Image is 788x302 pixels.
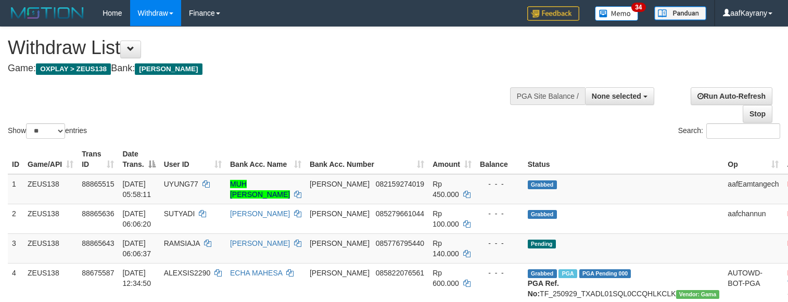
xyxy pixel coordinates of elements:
img: Feedback.jpg [527,6,579,21]
th: ID [8,145,23,174]
span: [PERSON_NAME] [310,209,370,218]
span: Rp 100.000 [433,209,459,228]
input: Search: [706,123,780,139]
a: Run Auto-Refresh [691,87,772,105]
button: None selected [585,87,654,105]
th: Game/API: activate to sort column ascending [23,145,78,174]
td: ZEUS138 [23,233,78,263]
span: UYUNG77 [164,180,198,188]
td: 1 [8,174,23,204]
span: Copy 085776795440 to clipboard [376,239,424,247]
span: None selected [592,92,641,100]
span: Grabbed [528,210,557,219]
td: aafEamtangech [723,174,783,204]
img: Button%20Memo.svg [595,6,639,21]
a: ECHA MAHESA [230,269,282,277]
span: Copy 085822076561 to clipboard [376,269,424,277]
th: Amount: activate to sort column ascending [428,145,476,174]
span: 88865643 [82,239,114,247]
td: ZEUS138 [23,204,78,233]
div: - - - [480,238,519,248]
span: Rp 140.000 [433,239,459,258]
span: Marked by aafpengsreynich [558,269,577,278]
span: Pending [528,240,556,248]
td: aafchannun [723,204,783,233]
span: [DATE] 05:58:11 [122,180,151,199]
span: Vendor URL: https://trx31.1velocity.biz [676,290,720,299]
span: Rp 450.000 [433,180,459,199]
span: 88865636 [82,209,114,218]
span: [PERSON_NAME] [310,269,370,277]
th: User ID: activate to sort column ascending [160,145,226,174]
label: Show entries [8,123,87,139]
b: PGA Ref. No: [528,279,559,298]
div: - - - [480,179,519,189]
span: [PERSON_NAME] [135,63,202,75]
th: Op: activate to sort column ascending [723,145,783,174]
span: Grabbed [528,180,557,189]
td: ZEUS138 [23,174,78,204]
span: ALEXSIS2290 [164,269,211,277]
span: [DATE] 06:06:37 [122,239,151,258]
span: Grabbed [528,269,557,278]
a: MUH [PERSON_NAME] [230,180,290,199]
span: Copy 082159274019 to clipboard [376,180,424,188]
h4: Game: Bank: [8,63,515,74]
span: SUTYADI [164,209,195,218]
span: Rp 600.000 [433,269,459,287]
select: Showentries [26,123,65,139]
span: OXPLAY > ZEUS138 [36,63,111,75]
td: 3 [8,233,23,263]
div: - - - [480,268,519,278]
span: RAMSIAJA [164,239,200,247]
td: 2 [8,204,23,233]
img: panduan.png [654,6,706,20]
th: Bank Acc. Name: activate to sort column ascending [226,145,306,174]
h1: Withdraw List [8,37,515,58]
th: Date Trans.: activate to sort column descending [118,145,159,174]
div: - - - [480,208,519,219]
span: 88865515 [82,180,114,188]
span: PGA Pending [579,269,631,278]
span: Copy 085279661044 to clipboard [376,209,424,218]
th: Bank Acc. Number: activate to sort column ascending [306,145,428,174]
a: [PERSON_NAME] [230,209,290,218]
th: Status [524,145,724,174]
a: [PERSON_NAME] [230,239,290,247]
span: [DATE] 12:34:50 [122,269,151,287]
span: [DATE] 06:06:20 [122,209,151,228]
span: 34 [631,3,645,12]
span: [PERSON_NAME] [310,180,370,188]
label: Search: [678,123,780,139]
span: [PERSON_NAME] [310,239,370,247]
th: Balance [476,145,524,174]
span: 88675587 [82,269,114,277]
div: PGA Site Balance / [510,87,585,105]
th: Trans ID: activate to sort column ascending [78,145,118,174]
img: MOTION_logo.png [8,5,87,21]
a: Stop [743,105,772,123]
